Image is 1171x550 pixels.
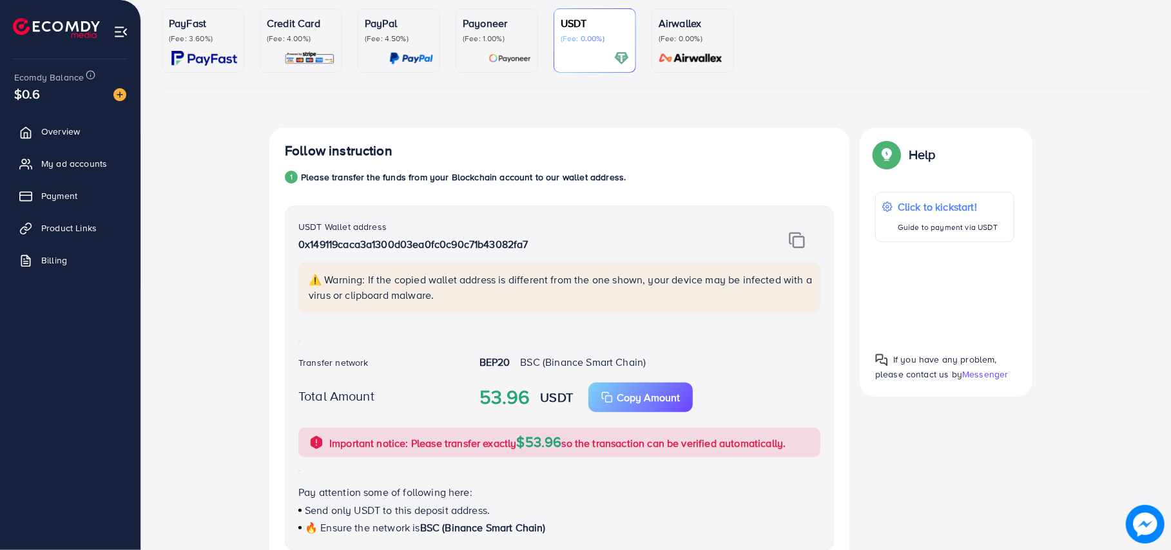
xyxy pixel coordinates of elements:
[309,435,324,450] img: alert
[41,125,80,138] span: Overview
[169,15,237,31] p: PayFast
[875,143,898,166] img: Popup guide
[113,88,126,101] img: image
[298,502,820,518] p: Send only USDT to this deposit address.
[298,356,369,369] label: Transfer network
[305,520,420,535] span: 🔥 Ensure the network is
[898,220,998,235] p: Guide to payment via USDT
[365,15,433,31] p: PayPal
[389,51,433,66] img: card
[1126,505,1165,544] img: image
[10,183,131,209] a: Payment
[655,51,727,66] img: card
[14,71,84,84] span: Ecomdy Balance
[875,353,997,381] span: If you have any problem, please contact us by
[489,51,531,66] img: card
[298,220,387,233] label: USDT Wallet address
[171,51,237,66] img: card
[614,51,629,66] img: card
[14,84,41,103] span: $0.6
[267,33,335,44] p: (Fee: 4.00%)
[875,354,888,366] img: Popup guide
[41,189,77,202] span: Payment
[520,355,646,369] span: BSC (Binance Smart Chain)
[561,33,629,44] p: (Fee: 0.00%)
[41,222,97,234] span: Product Links
[284,51,335,66] img: card
[517,431,562,451] span: $53.96
[909,147,936,162] p: Help
[789,232,805,249] img: img
[659,33,727,44] p: (Fee: 0.00%)
[10,215,131,241] a: Product Links
[463,15,531,31] p: Payoneer
[561,15,629,31] p: USDT
[588,383,693,412] button: Copy Amount
[298,236,730,252] p: 0x149119caca3a1300d03ea0fc0c90c71b43082fa7
[41,254,67,267] span: Billing
[479,383,530,412] strong: 53.96
[10,247,131,273] a: Billing
[298,484,820,500] p: Pay attention some of following here:
[113,24,128,39] img: menu
[420,520,546,535] span: BSC (Binance Smart Chain)
[10,119,131,144] a: Overview
[41,157,107,170] span: My ad accounts
[962,368,1008,381] span: Messenger
[267,15,335,31] p: Credit Card
[329,434,786,451] p: Important notice: Please transfer exactly so the transaction can be verified automatically.
[298,386,374,405] label: Total Amount
[10,151,131,176] a: My ad accounts
[301,169,626,185] p: Please transfer the funds from your Blockchain account to our wallet address.
[285,171,298,184] div: 1
[463,33,531,44] p: (Fee: 1.00%)
[617,390,680,405] p: Copy Amount
[13,18,100,38] img: logo
[285,143,392,159] h4: Follow instruction
[898,199,998,214] p: Click to kickstart!
[309,272,813,303] p: ⚠️ Warning: If the copied wallet address is different from the one shown, your device may be infe...
[365,33,433,44] p: (Fee: 4.50%)
[659,15,727,31] p: Airwallex
[169,33,237,44] p: (Fee: 3.60%)
[540,388,573,406] strong: USDT
[479,355,510,369] strong: BEP20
